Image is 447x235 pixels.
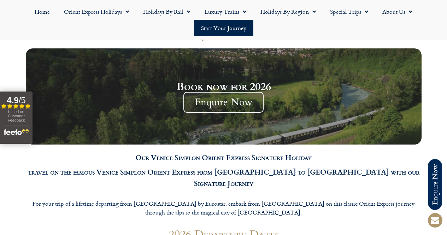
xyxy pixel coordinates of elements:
span: Our Venice Simplon Orient Express Signature Holiday [135,152,312,163]
a: Holidays by Rail [136,4,198,20]
a: Home [28,4,57,20]
nav: Menu [4,4,443,36]
h1: offers a unique travel experience. [26,29,422,41]
a: Special Trips [323,4,375,20]
p: For your trip of a lifetime departing from [GEOGRAPHIC_DATA] by Eurostar, embark from [GEOGRAPHIC... [26,199,422,217]
span: Enquire Now [183,92,264,113]
a: Orient Express Holidays [57,4,136,20]
h2: Book now for 2026 [38,80,409,92]
a: Start your Journey [194,20,253,36]
span: travel on the famous Venice Simplon Orient Express from [GEOGRAPHIC_DATA] to [GEOGRAPHIC_DATA] wi... [28,166,419,188]
a: Holidays by Region [253,4,323,20]
a: About Us [375,4,419,20]
a: Luxury Trains [198,4,253,20]
a: Book now for 2026 Enquire Now [26,48,422,145]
